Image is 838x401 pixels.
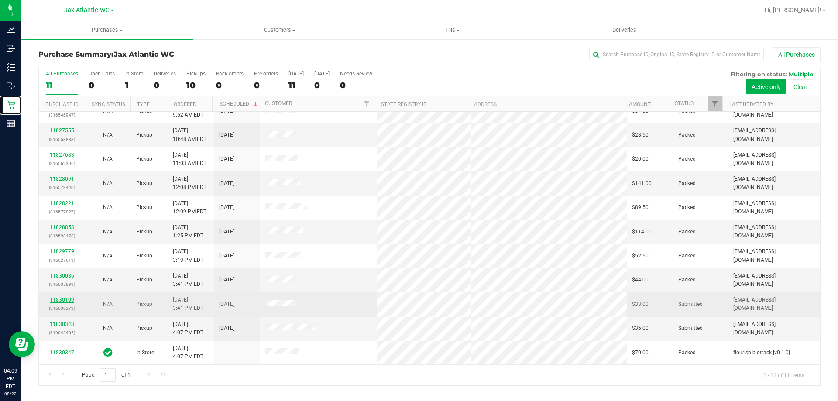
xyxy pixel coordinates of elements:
span: [DATE] [219,179,234,188]
span: Packed [678,276,696,284]
a: Status [675,100,694,106]
span: [EMAIL_ADDRESS][DOMAIN_NAME] [733,223,815,240]
p: (316562396) [44,159,79,168]
p: (316598478) [44,232,79,240]
inline-svg: Reports [7,119,15,128]
p: (316577827) [44,208,79,216]
div: In Store [125,71,143,77]
span: [EMAIL_ADDRESS][DOMAIN_NAME] [733,296,815,312]
span: Not Applicable [103,204,113,210]
span: Pickup [136,155,152,163]
div: 0 [216,80,244,90]
span: Not Applicable [103,229,113,235]
span: Not Applicable [103,277,113,283]
p: (316638273) [44,304,79,312]
span: [DATE] 4:07 PM EDT [173,320,203,337]
span: [DATE] [219,276,234,284]
th: Address [467,96,622,112]
a: Scheduled [220,101,259,107]
span: [DATE] 12:09 PM EDT [173,199,206,216]
span: [DATE] [219,155,234,163]
button: N/A [103,228,113,236]
span: Not Applicable [103,108,113,114]
span: $141.00 [632,179,652,188]
p: 04:09 PM EDT [4,367,17,391]
span: $70.00 [632,349,649,357]
button: Active only [746,79,786,94]
button: N/A [103,155,113,163]
span: Packed [678,155,696,163]
span: Not Applicable [103,301,113,307]
div: 11 [46,80,78,90]
div: 11 [288,80,304,90]
span: Pickup [136,228,152,236]
a: 11828091 [50,176,74,182]
span: Packed [678,131,696,139]
a: 11830086 [50,273,74,279]
inline-svg: Inbound [7,44,15,53]
span: [DATE] 3:41 PM EDT [173,296,203,312]
span: Multiple [789,71,813,78]
span: [DATE] 11:03 AM EDT [173,151,206,168]
inline-svg: Retail [7,100,15,109]
span: $33.00 [632,300,649,308]
a: 11830347 [50,350,74,356]
div: 1 [125,80,143,90]
h3: Purchase Summary: [38,51,299,58]
a: Customers [193,21,366,39]
button: N/A [103,300,113,308]
span: [EMAIL_ADDRESS][DOMAIN_NAME] [733,151,815,168]
span: Pickup [136,324,152,332]
a: Tills [366,21,538,39]
a: Deliveries [538,21,711,39]
span: In-Store [136,349,154,357]
span: Packed [678,179,696,188]
div: Pre-orders [254,71,278,77]
iframe: Resource center [9,331,35,357]
div: 0 [314,80,330,90]
a: Purchase ID [45,101,79,107]
span: Packed [678,349,696,357]
span: Not Applicable [103,180,113,186]
span: $52.50 [632,252,649,260]
input: Search Purchase ID, Original ID, State Registry ID or Customer Name... [589,48,764,61]
span: [DATE] 1:25 PM EDT [173,223,203,240]
button: N/A [103,179,113,188]
div: Open Carts [89,71,115,77]
span: $89.50 [632,203,649,212]
button: Clear [788,79,813,94]
inline-svg: Analytics [7,25,15,34]
a: Filter [360,96,374,111]
span: Pickup [136,203,152,212]
a: 11830343 [50,321,74,327]
span: [DATE] 3:41 PM EDT [173,272,203,288]
span: Jax Atlantic WC [64,7,110,14]
span: [EMAIL_ADDRESS][DOMAIN_NAME] [733,320,815,337]
span: Submitted [678,324,703,332]
a: Sync Status [92,101,125,107]
div: [DATE] [314,71,330,77]
a: Type [137,101,150,107]
p: (316558888) [44,135,79,144]
button: All Purchases [773,47,821,62]
span: Not Applicable [103,156,113,162]
a: Amount [629,101,651,107]
span: Pickup [136,300,152,308]
a: 11828853 [50,224,74,230]
span: Pickup [136,276,152,284]
span: Pickup [136,179,152,188]
span: $44.00 [632,276,649,284]
a: 11827555 [50,127,74,134]
a: State Registry ID [381,101,427,107]
a: 11828221 [50,200,74,206]
div: 0 [89,80,115,90]
span: [DATE] 12:08 PM EDT [173,175,206,192]
span: Pickup [136,131,152,139]
input: 1 [100,368,116,382]
div: Needs Review [340,71,372,77]
span: Customers [194,26,365,34]
span: In Sync [103,346,113,359]
p: 08/22 [4,391,17,397]
div: 0 [254,80,278,90]
a: 11827683 [50,152,74,158]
